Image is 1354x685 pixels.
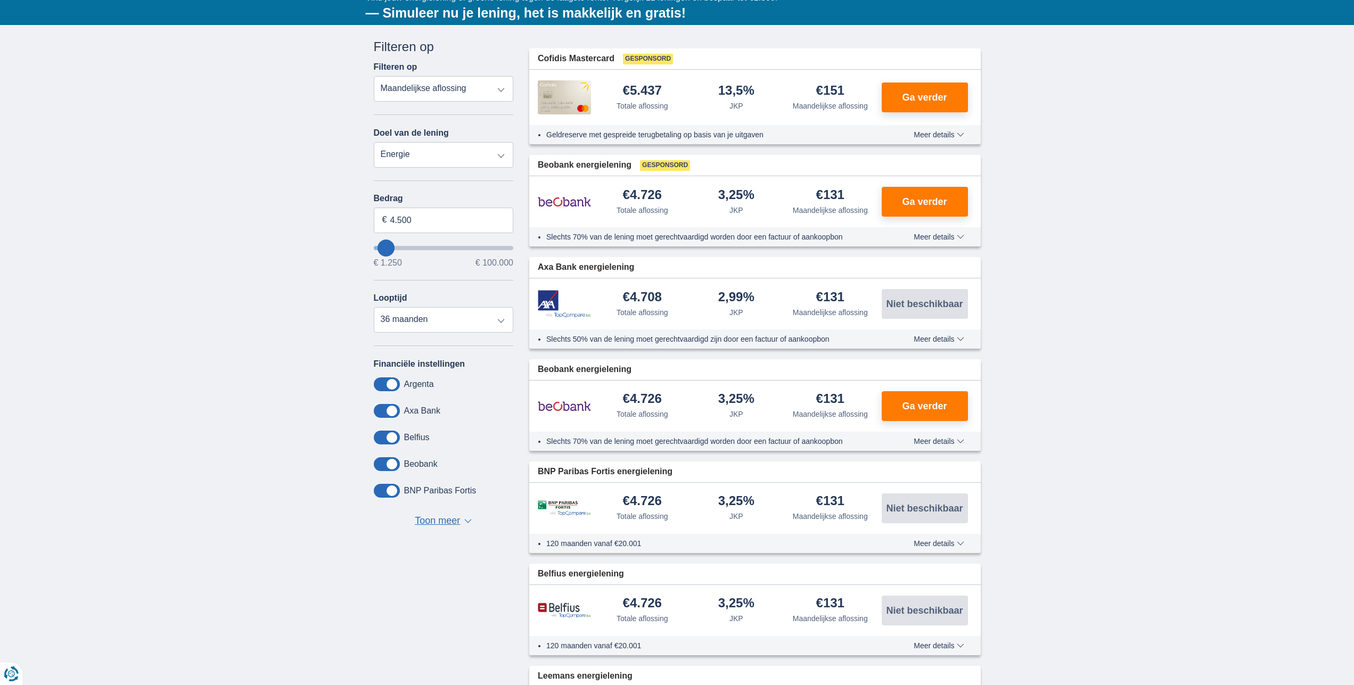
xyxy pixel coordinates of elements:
[906,335,972,343] button: Meer details
[793,205,868,216] div: Maandelijkse aflossing
[623,291,662,305] div: €4.708
[729,511,743,522] div: JKP
[374,259,402,267] span: € 1.250
[538,261,634,274] span: Axa Bank energielening
[538,364,631,376] span: Beobank energielening
[538,159,631,171] span: Beobank energielening
[729,307,743,318] div: JKP
[816,392,844,407] div: €131
[882,391,968,421] button: Ga verder
[412,514,475,529] button: Toon meer ▼
[538,670,633,682] span: Leemans energielening
[404,433,430,442] label: Belfius
[816,597,844,611] div: €131
[906,233,972,241] button: Meer details
[882,493,968,523] button: Niet beschikbaar
[902,401,947,411] span: Ga verder
[546,334,875,344] li: Slechts 50% van de lening moet gerechtvaardigd zijn door een factuur of aankoopbon
[366,5,686,20] b: — Simuleer nu je lening, het is makkelijk en gratis!
[374,62,417,72] label: Filteren op
[538,80,591,114] img: product.pl.alt Cofidis CC
[623,597,662,611] div: €4.726
[882,187,968,217] button: Ga verder
[729,409,743,419] div: JKP
[793,511,868,522] div: Maandelijkse aflossing
[538,500,591,516] img: product.pl.alt BNP Paribas Fortis
[902,93,947,102] span: Ga verder
[718,597,754,611] div: 3,25%
[729,613,743,624] div: JKP
[886,606,963,615] span: Niet beschikbaar
[538,466,672,478] span: BNP Paribas Fortis energielening
[640,160,690,171] span: Gesponsord
[538,568,624,580] span: Belfius energielening
[382,214,387,226] span: €
[623,494,662,509] div: €4.726
[617,205,668,216] div: Totale aflossing
[538,290,591,318] img: product.pl.alt Axa Bank
[914,233,964,241] span: Meer details
[415,514,460,528] span: Toon meer
[623,392,662,407] div: €4.726
[886,504,963,513] span: Niet beschikbaar
[374,38,514,56] div: Filteren op
[617,511,668,522] div: Totale aflossing
[404,379,434,389] label: Argenta
[793,101,868,111] div: Maandelijkse aflossing
[882,82,968,112] button: Ga verder
[374,246,514,250] input: wantToBorrow
[718,392,754,407] div: 3,25%
[404,486,477,496] label: BNP Paribas Fortis
[718,291,754,305] div: 2,99%
[886,299,963,309] span: Niet beschikbaar
[546,436,875,447] li: Slechts 70% van de lening moet gerechtvaardigd worden door een factuur of aankoopbon
[546,538,875,549] li: 120 maanden vanaf €20.001
[617,613,668,624] div: Totale aflossing
[538,603,591,618] img: product.pl.alt Belfius
[617,307,668,318] div: Totale aflossing
[914,438,964,445] span: Meer details
[729,101,743,111] div: JKP
[623,54,673,64] span: Gesponsord
[546,640,875,651] li: 120 maanden vanaf €20.001
[816,84,844,98] div: €151
[623,188,662,203] div: €4.726
[902,197,947,207] span: Ga verder
[475,259,513,267] span: € 100.000
[793,409,868,419] div: Maandelijkse aflossing
[906,437,972,445] button: Meer details
[816,494,844,509] div: €131
[882,596,968,625] button: Niet beschikbaar
[538,53,614,65] span: Cofidis Mastercard
[882,289,968,319] button: Niet beschikbaar
[906,539,972,548] button: Meer details
[718,494,754,509] div: 3,25%
[374,359,465,369] label: Financiële instellingen
[464,519,472,523] span: ▼
[617,409,668,419] div: Totale aflossing
[718,84,754,98] div: 13,5%
[623,84,662,98] div: €5.437
[538,188,591,215] img: product.pl.alt Beobank
[914,540,964,547] span: Meer details
[914,642,964,649] span: Meer details
[816,188,844,203] div: €131
[617,101,668,111] div: Totale aflossing
[374,128,449,138] label: Doel van de lening
[906,641,972,650] button: Meer details
[546,129,875,140] li: Geldreserve met gespreide terugbetaling op basis van je uitgaven
[793,307,868,318] div: Maandelijkse aflossing
[718,188,754,203] div: 3,25%
[374,293,407,303] label: Looptijd
[374,194,514,203] label: Bedrag
[538,393,591,419] img: product.pl.alt Beobank
[404,406,440,416] label: Axa Bank
[546,232,875,242] li: Slechts 70% van de lening moet gerechtvaardigd worden door een factuur of aankoopbon
[906,130,972,139] button: Meer details
[729,205,743,216] div: JKP
[404,459,438,469] label: Beobank
[914,131,964,138] span: Meer details
[793,613,868,624] div: Maandelijkse aflossing
[816,291,844,305] div: €131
